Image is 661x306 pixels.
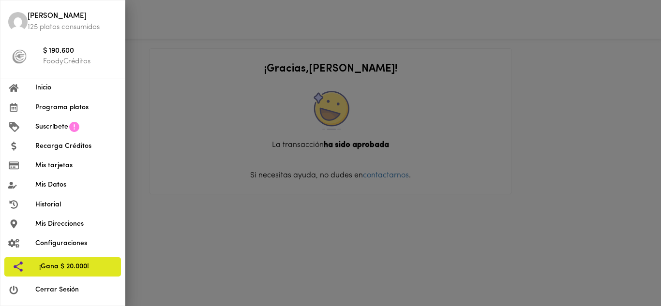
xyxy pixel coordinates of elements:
span: Mis Datos [35,180,117,190]
span: [PERSON_NAME] [28,11,117,22]
span: Recarga Créditos [35,141,117,151]
span: Cerrar Sesión [35,285,117,295]
span: Inicio [35,83,117,93]
span: Mis tarjetas [35,160,117,171]
p: FoodyCréditos [43,57,117,67]
span: Programa platos [35,102,117,113]
span: Mis Direcciones [35,219,117,229]
span: Historial [35,200,117,210]
span: Configuraciones [35,238,117,248]
iframe: Messagebird Livechat Widget [605,250,651,296]
span: $ 190.600 [43,46,117,57]
span: Suscríbete [35,122,68,132]
span: ¡Gana $ 20.000! [39,262,113,272]
p: 125 platos consumidos [28,22,117,32]
img: foody-creditos-black.png [12,49,27,64]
